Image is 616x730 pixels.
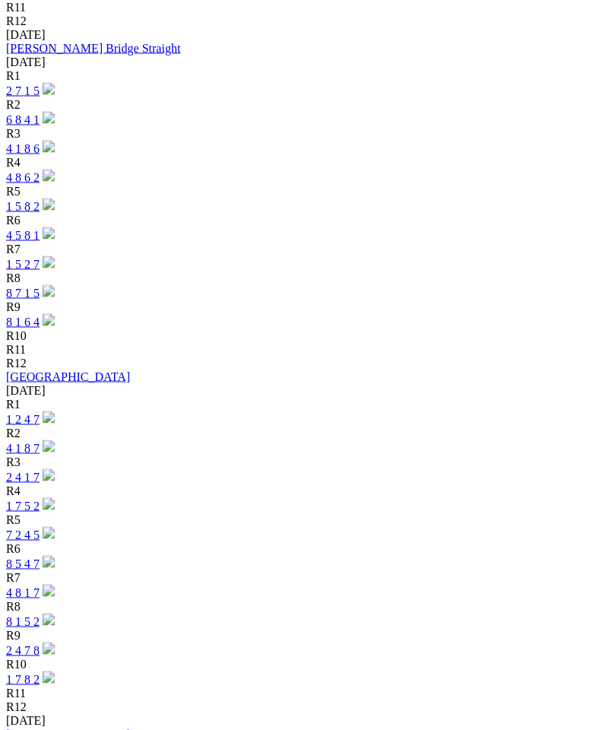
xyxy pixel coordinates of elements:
div: R4 [6,484,610,498]
a: [GEOGRAPHIC_DATA] [6,370,130,383]
img: play-circle.svg [43,141,55,153]
img: play-circle.svg [43,469,55,481]
div: R9 [6,300,610,314]
img: play-circle.svg [43,314,55,326]
div: R2 [6,427,610,440]
a: 1 5 8 2 [6,200,40,213]
div: [DATE] [6,714,610,728]
a: 8 7 1 5 [6,287,40,300]
a: 8 1 6 4 [6,316,40,328]
img: play-circle.svg [43,411,55,424]
a: 2 4 7 8 [6,644,40,657]
img: play-circle.svg [43,556,55,568]
a: 2 4 1 7 [6,471,40,484]
div: R11 [6,1,610,14]
div: R11 [6,687,610,700]
div: R10 [6,329,610,343]
a: 4 1 8 7 [6,442,40,455]
a: 1 7 8 2 [6,673,40,686]
img: play-circle.svg [43,498,55,510]
img: play-circle.svg [43,112,55,124]
a: 4 8 6 2 [6,171,40,184]
div: R7 [6,243,610,256]
a: 7 2 4 5 [6,528,40,541]
div: R1 [6,398,610,411]
a: 4 5 8 1 [6,229,40,242]
img: play-circle.svg [43,198,55,211]
div: R12 [6,700,610,714]
div: [DATE] [6,384,610,398]
a: [PERSON_NAME] Bridge Straight [6,42,180,55]
div: R1 [6,69,610,83]
img: play-circle.svg [43,671,55,684]
div: R8 [6,271,610,285]
img: play-circle.svg [43,256,55,268]
div: R12 [6,357,610,370]
a: 1 2 4 7 [6,413,40,426]
div: [DATE] [6,28,610,42]
div: R2 [6,98,610,112]
img: play-circle.svg [43,285,55,297]
a: 2 7 1 5 [6,84,40,97]
div: R5 [6,185,610,198]
a: 4 1 8 6 [6,142,40,155]
img: play-circle.svg [43,440,55,452]
img: play-circle.svg [43,170,55,182]
img: play-circle.svg [43,227,55,240]
img: play-circle.svg [43,83,55,95]
div: R3 [6,455,610,469]
div: R6 [6,214,610,227]
a: 4 8 1 7 [6,586,40,599]
div: R6 [6,542,610,556]
img: play-circle.svg [43,585,55,597]
a: 1 5 2 7 [6,258,40,271]
div: R10 [6,658,610,671]
div: R5 [6,513,610,527]
img: play-circle.svg [43,527,55,539]
a: 6 8 4 1 [6,113,40,126]
div: R8 [6,600,610,614]
div: R12 [6,14,610,28]
div: R4 [6,156,610,170]
div: R9 [6,629,610,643]
div: R11 [6,343,610,357]
div: R7 [6,571,610,585]
img: play-circle.svg [43,643,55,655]
div: [DATE] [6,56,610,69]
div: R3 [6,127,610,141]
a: 8 5 4 7 [6,557,40,570]
a: 8 1 5 2 [6,615,40,628]
a: 1 7 5 2 [6,500,40,513]
img: play-circle.svg [43,614,55,626]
